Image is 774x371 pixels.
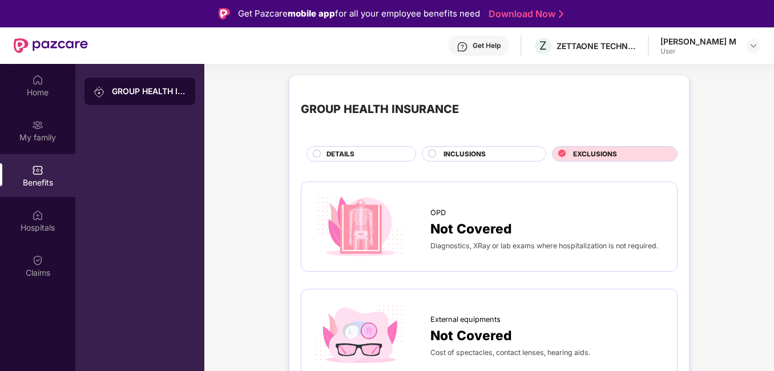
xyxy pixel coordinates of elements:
[444,149,486,159] span: INCLUSIONS
[112,86,186,97] div: GROUP HEALTH INSURANCE
[749,41,758,50] img: svg+xml;base64,PHN2ZyBpZD0iRHJvcGRvd24tMzJ4MzIiIHhtbG5zPSJodHRwOi8vd3d3LnczLm9yZy8yMDAwL3N2ZyIgd2...
[457,41,468,53] img: svg+xml;base64,PHN2ZyBpZD0iSGVscC0zMngzMiIgeG1sbnM9Imh0dHA6Ly93d3cudzMub3JnLzIwMDAvc3ZnIiB3aWR0aD...
[573,149,617,159] span: EXCLUSIONS
[301,100,459,118] div: GROUP HEALTH INSURANCE
[238,7,480,21] div: Get Pazcare for all your employee benefits need
[557,41,636,51] div: ZETTAONE TECHNOLOGIES INDIA PRIVATE LIMITED
[32,164,43,176] img: svg+xml;base64,PHN2ZyBpZD0iQmVuZWZpdHMiIHhtbG5zPSJodHRwOi8vd3d3LnczLm9yZy8yMDAwL3N2ZyIgd2lkdGg9Ij...
[14,38,88,53] img: New Pazcare Logo
[313,193,407,259] img: icon
[430,241,658,250] span: Diagnostics, XRay or lab exams where hospitalization is not required.
[430,219,512,239] span: Not Covered
[326,149,354,159] span: DETAILS
[430,207,446,219] span: OPD
[489,8,560,20] a: Download Now
[539,39,547,53] span: Z
[430,348,590,357] span: Cost of spectacles, contact lenses, hearing aids.
[32,74,43,86] img: svg+xml;base64,PHN2ZyBpZD0iSG9tZSIgeG1sbnM9Imh0dHA6Ly93d3cudzMub3JnLzIwMDAvc3ZnIiB3aWR0aD0iMjAiIG...
[660,47,736,56] div: User
[473,41,501,50] div: Get Help
[559,8,563,20] img: Stroke
[430,325,512,346] span: Not Covered
[313,301,407,366] img: icon
[94,86,105,98] img: svg+xml;base64,PHN2ZyB3aWR0aD0iMjAiIGhlaWdodD0iMjAiIHZpZXdCb3g9IjAgMCAyMCAyMCIgZmlsbD0ibm9uZSIgeG...
[219,8,230,19] img: Logo
[430,314,501,325] span: External equipments
[660,36,736,47] div: [PERSON_NAME] M
[32,119,43,131] img: svg+xml;base64,PHN2ZyB3aWR0aD0iMjAiIGhlaWdodD0iMjAiIHZpZXdCb3g9IjAgMCAyMCAyMCIgZmlsbD0ibm9uZSIgeG...
[288,8,335,19] strong: mobile app
[32,209,43,221] img: svg+xml;base64,PHN2ZyBpZD0iSG9zcGl0YWxzIiB4bWxucz0iaHR0cDovL3d3dy53My5vcmcvMjAwMC9zdmciIHdpZHRoPS...
[32,255,43,266] img: svg+xml;base64,PHN2ZyBpZD0iQ2xhaW0iIHhtbG5zPSJodHRwOi8vd3d3LnczLm9yZy8yMDAwL3N2ZyIgd2lkdGg9IjIwIi...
